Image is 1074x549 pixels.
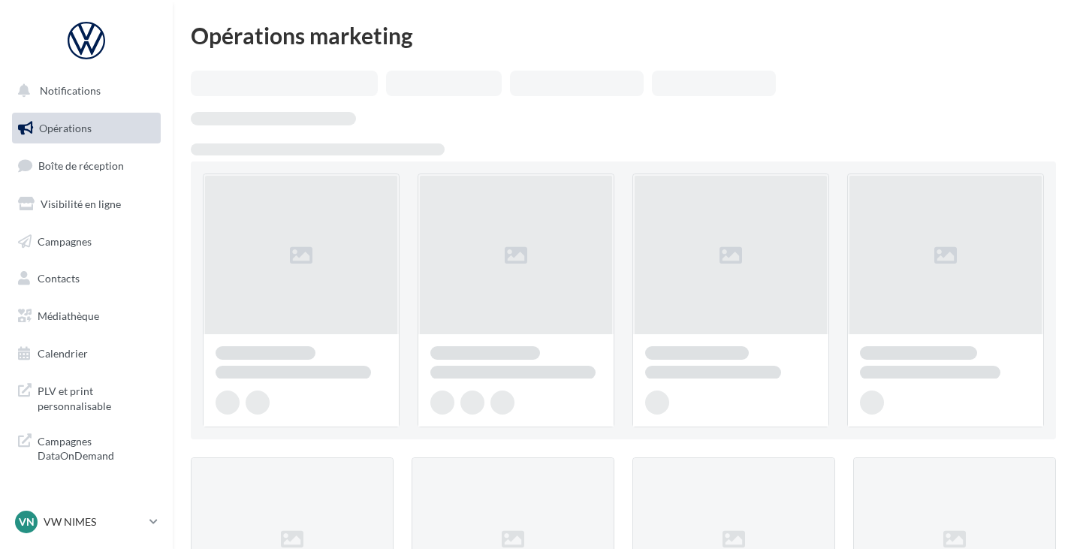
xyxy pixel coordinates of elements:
[38,381,155,413] span: PLV et print personnalisable
[41,198,121,210] span: Visibilité en ligne
[9,375,164,419] a: PLV et print personnalisable
[44,514,143,529] p: VW NIMES
[9,75,158,107] button: Notifications
[9,113,164,144] a: Opérations
[38,234,92,247] span: Campagnes
[38,272,80,285] span: Contacts
[39,122,92,134] span: Opérations
[38,431,155,463] span: Campagnes DataOnDemand
[12,508,161,536] a: VN VW NIMES
[191,24,1056,47] div: Opérations marketing
[9,300,164,332] a: Médiathèque
[38,159,124,172] span: Boîte de réception
[9,226,164,258] a: Campagnes
[38,309,99,322] span: Médiathèque
[9,263,164,294] a: Contacts
[9,149,164,182] a: Boîte de réception
[9,425,164,469] a: Campagnes DataOnDemand
[38,347,88,360] span: Calendrier
[19,514,35,529] span: VN
[40,84,101,97] span: Notifications
[9,189,164,220] a: Visibilité en ligne
[9,338,164,370] a: Calendrier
